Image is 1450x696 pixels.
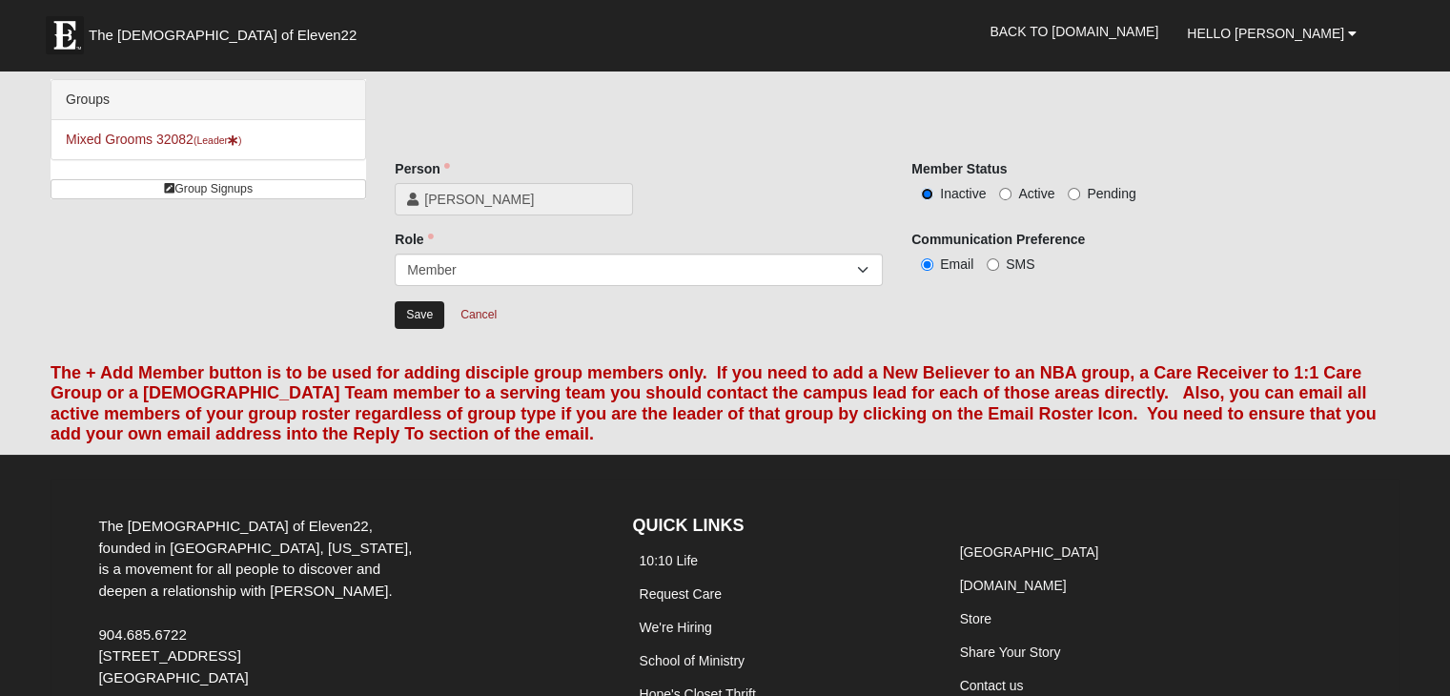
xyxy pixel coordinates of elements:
[395,301,444,329] input: Alt+s
[999,188,1011,200] input: Active
[960,578,1067,593] a: [DOMAIN_NAME]
[424,190,621,209] span: [PERSON_NAME]
[1087,186,1135,201] span: Pending
[51,80,365,120] div: Groups
[639,620,711,635] a: We're Hiring
[639,586,721,602] a: Request Care
[1173,10,1371,57] a: Hello [PERSON_NAME]
[960,611,991,626] a: Store
[84,516,439,689] div: The [DEMOGRAPHIC_DATA] of Eleven22, founded in [GEOGRAPHIC_DATA], [US_STATE], is a movement for a...
[975,8,1173,55] a: Back to [DOMAIN_NAME]
[921,188,933,200] input: Inactive
[1006,256,1034,272] span: SMS
[639,653,744,668] a: School of Ministry
[960,544,1099,560] a: [GEOGRAPHIC_DATA]
[51,179,366,199] a: Group Signups
[940,186,986,201] span: Inactive
[89,26,357,45] span: The [DEMOGRAPHIC_DATA] of Eleven22
[960,645,1061,660] a: Share Your Story
[911,230,1085,249] label: Communication Preference
[395,159,449,178] label: Person
[1018,186,1054,201] span: Active
[46,16,84,54] img: Eleven22 logo
[1187,26,1344,41] span: Hello [PERSON_NAME]
[639,553,698,568] a: 10:10 Life
[987,258,999,271] input: SMS
[921,258,933,271] input: Email
[448,300,509,330] a: Cancel
[940,256,973,272] span: Email
[66,132,242,147] a: Mixed Grooms 32082(Leader)
[632,516,924,537] h4: QUICK LINKS
[395,230,433,249] label: Role
[1068,188,1080,200] input: Pending
[36,7,418,54] a: The [DEMOGRAPHIC_DATA] of Eleven22
[51,363,1377,444] font: The + Add Member button is to be used for adding disciple group members only. If you need to add ...
[911,159,1007,178] label: Member Status
[194,134,242,146] small: (Leader )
